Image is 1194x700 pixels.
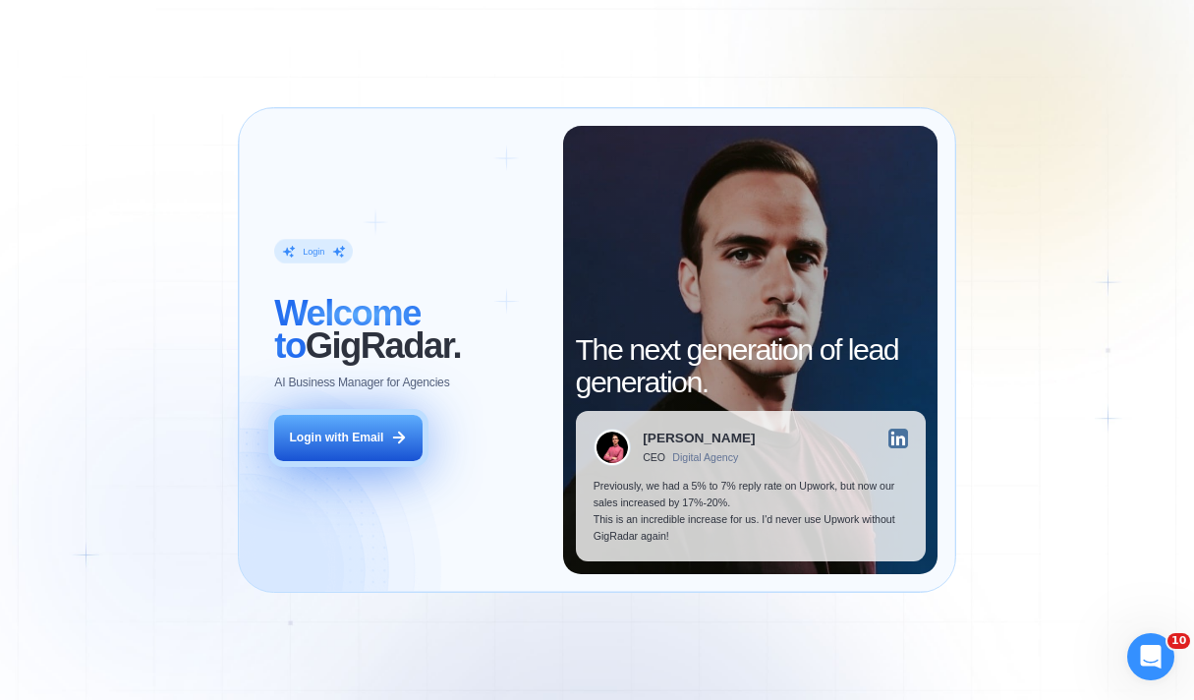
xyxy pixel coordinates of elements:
button: Login with Email [274,415,422,461]
h2: ‍ GigRadar. [274,297,545,363]
iframe: Intercom live chat [1127,633,1174,680]
div: CEO [643,451,664,463]
div: Digital Agency [672,451,738,463]
div: Login with Email [289,430,383,446]
div: Login [303,246,324,258]
div: [PERSON_NAME] [643,432,755,445]
h2: The next generation of lead generation. [576,333,926,399]
p: AI Business Manager for Agencies [274,375,449,391]
p: Previously, we had a 5% to 7% reply rate on Upwork, but now our sales increased by 17%-20%. This ... [594,478,908,544]
span: 10 [1167,633,1190,649]
span: Welcome to [274,293,421,366]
